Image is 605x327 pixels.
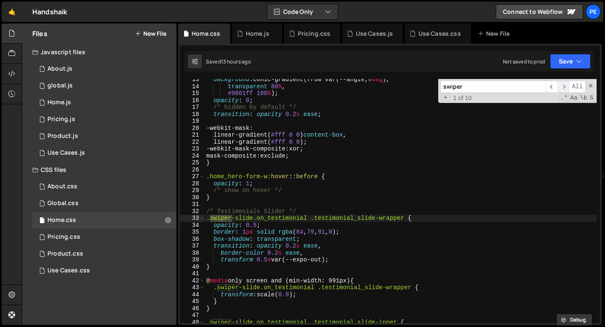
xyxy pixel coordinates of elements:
[47,183,77,190] div: About.css
[589,94,594,102] span: Search In Selection
[180,208,205,215] div: 32
[47,132,78,140] div: Product.js
[32,262,176,279] div: 16572/45333.css
[47,149,85,157] div: Use Cases.js
[47,233,80,241] div: Pricing.css
[478,29,513,38] div: New File
[180,83,205,90] div: 14
[441,94,450,102] span: Toggle Replace mode
[22,44,176,61] div: Javascript files
[180,97,205,104] div: 16
[32,195,176,212] div: 16572/45138.css
[550,54,591,69] button: Save
[560,94,568,102] span: RegExp Search
[47,99,71,106] div: Home.js
[32,111,176,128] div: 16572/45430.js
[47,267,90,274] div: Use Cases.css
[221,58,251,65] div: 13 hours ago
[180,312,205,319] div: 47
[496,4,583,19] a: Connect to Webflow
[450,95,475,102] span: 1 of 10
[180,173,205,180] div: 27
[32,77,176,94] div: 16572/45061.js
[180,90,205,97] div: 15
[180,236,205,243] div: 36
[180,305,205,312] div: 46
[180,76,205,83] div: 13
[558,81,569,93] span: ​
[2,2,22,22] a: 🤙
[180,277,205,285] div: 42
[586,4,601,19] a: Pe
[32,212,176,229] div: 16572/45056.css
[47,250,83,258] div: Product.css
[192,29,220,38] div: Home.css
[32,7,67,17] div: Handshaik
[180,139,205,146] div: 22
[180,194,205,201] div: 30
[180,187,205,194] div: 29
[47,116,75,123] div: Pricing.js
[180,111,205,118] div: 18
[32,29,47,38] h2: Files
[180,319,205,326] div: 48
[180,270,205,277] div: 41
[32,145,176,161] div: 16572/45332.js
[32,61,176,77] div: 16572/45486.js
[180,132,205,139] div: 21
[246,29,269,38] div: Home.js
[32,245,176,262] div: 16572/45330.css
[298,29,331,38] div: Pricing.css
[418,29,461,38] div: Use Cases.css
[180,284,205,291] div: 43
[180,125,205,132] div: 20
[356,29,393,38] div: Use Cases.js
[556,314,592,326] button: Debug
[180,243,205,250] div: 37
[180,229,205,236] div: 35
[47,65,72,73] div: About.js
[22,161,176,178] div: CSS files
[47,216,76,224] div: Home.css
[180,145,205,153] div: 23
[180,298,205,305] div: 45
[546,81,558,93] span: ​
[180,159,205,166] div: 25
[180,180,205,187] div: 28
[569,81,586,93] span: Alt-Enter
[440,81,546,93] input: Search for
[180,166,205,174] div: 26
[180,104,205,111] div: 17
[180,250,205,257] div: 38
[135,30,166,37] button: New File
[47,82,73,90] div: global.js
[180,215,205,222] div: 33
[32,128,176,145] div: 16572/45211.js
[569,94,578,102] span: CaseSensitive Search
[579,94,588,102] span: Whole Word Search
[180,153,205,160] div: 24
[267,4,338,19] button: Code Only
[503,58,545,65] div: Not saved to prod
[32,94,176,111] div: 16572/45051.js
[180,222,205,229] div: 34
[206,58,251,65] div: Saved
[180,256,205,264] div: 39
[32,229,176,245] div: 16572/45431.css
[180,291,205,298] div: 44
[180,201,205,208] div: 31
[180,118,205,125] div: 19
[47,200,79,207] div: Global.css
[180,264,205,271] div: 40
[32,178,176,195] div: 16572/45487.css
